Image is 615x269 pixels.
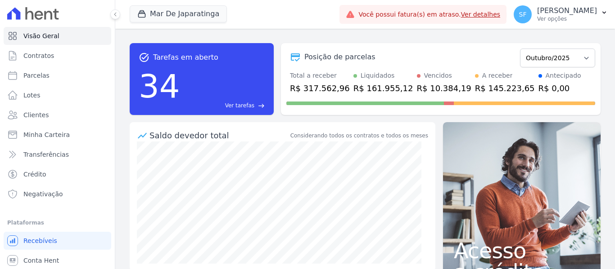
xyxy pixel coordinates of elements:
span: Clientes [23,110,49,119]
span: Você possui fatura(s) em atraso. [358,10,500,19]
div: Total a receber [290,71,350,80]
span: Contratos [23,51,54,60]
a: Recebíveis [4,232,111,250]
span: task_alt [139,52,149,63]
span: Crédito [23,170,46,179]
span: Ver tarefas [225,101,254,110]
div: Plataformas [7,217,108,228]
a: Ver detalhes [461,11,501,18]
span: Minha Carteira [23,130,70,139]
div: 34 [139,63,180,110]
a: Transferências [4,146,111,163]
button: Mar De Japaratinga [130,5,227,22]
p: Ver opções [537,15,597,22]
a: Lotes [4,86,111,104]
div: A receber [482,71,513,80]
div: Posição de parcelas [304,52,375,62]
span: Conta Hent [23,256,59,265]
button: SF [PERSON_NAME] Ver opções [506,2,615,27]
a: Parcelas [4,66,111,84]
a: Clientes [4,106,111,124]
div: R$ 317.562,96 [290,82,350,94]
span: Parcelas [23,71,50,80]
div: R$ 0,00 [538,82,581,94]
a: Ver tarefas east [184,101,265,110]
a: Crédito [4,165,111,183]
span: Visão Geral [23,31,59,40]
p: [PERSON_NAME] [537,6,597,15]
div: R$ 10.384,19 [417,82,471,94]
a: Minha Carteira [4,126,111,144]
span: Recebíveis [23,236,57,245]
span: Transferências [23,150,69,159]
span: Tarefas em aberto [153,52,218,63]
div: Vencidos [424,71,452,80]
a: Negativação [4,185,111,203]
a: Visão Geral [4,27,111,45]
div: Saldo devedor total [149,129,289,141]
span: SF [519,11,527,18]
span: Negativação [23,190,63,198]
div: Liquidados [361,71,395,80]
span: east [258,102,265,109]
div: Antecipado [546,71,581,80]
div: Considerando todos os contratos e todos os meses [290,132,428,140]
div: R$ 161.955,12 [353,82,413,94]
span: Acesso [454,240,590,261]
span: Lotes [23,91,41,100]
div: R$ 145.223,65 [475,82,535,94]
a: Contratos [4,47,111,65]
